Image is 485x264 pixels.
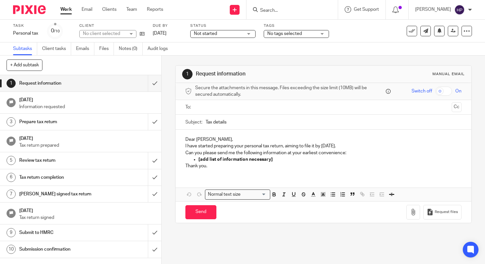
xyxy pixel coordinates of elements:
p: I have started preparing your personal tax return, aiming to file it by [DATE]. [185,143,462,149]
img: svg%3E [454,5,465,15]
input: Search for option [243,191,266,198]
h1: Submit to HMRC [19,228,101,238]
span: Normal text size [207,191,242,198]
input: Search [259,8,318,14]
p: [PERSON_NAME] [415,6,451,13]
a: Work [60,6,72,13]
h1: [DATE] [19,206,155,214]
div: 6 [7,173,16,182]
span: Secure the attachments in this message. Files exceeding the size limit (10MB) will be secured aut... [195,85,384,98]
div: 9 [7,228,16,237]
small: /10 [54,29,60,33]
img: Pixie [13,5,46,14]
p: Information requested [19,104,155,110]
span: No tags selected [267,31,302,36]
div: 1 [7,79,16,88]
p: Tax return prepared [19,142,155,149]
h1: Submission confirmation [19,244,101,254]
input: Send [185,205,216,219]
h1: Prepare tax return [19,117,101,127]
h1: [PERSON_NAME] signed tax return [19,189,101,199]
div: 0 [51,27,60,35]
div: 3 [7,117,16,126]
strong: [add list of information necessary] [198,157,273,162]
p: Thank you. [185,163,462,169]
div: 1 [182,69,193,79]
div: 5 [7,156,16,165]
h1: Review tax return [19,156,101,165]
div: Manual email [432,72,465,77]
h1: [DATE] [19,134,155,142]
h1: [DATE] [19,95,155,103]
div: No client selected [83,30,125,37]
a: Emails [76,42,94,55]
div: 7 [7,190,16,199]
a: Reports [147,6,163,13]
label: Tags [264,23,329,28]
span: Switch off [412,88,432,94]
span: Not started [194,31,217,36]
label: Subject: [185,119,202,125]
label: To: [185,104,193,110]
p: Can you please send me the following information at your earliest convenience: [185,150,462,156]
button: + Add subtask [7,59,42,71]
a: Clients [102,6,117,13]
h1: Request information [196,71,337,77]
p: Dear [PERSON_NAME], [185,136,462,143]
span: Request files [435,209,458,215]
h1: Request information [19,78,101,88]
a: Team [126,6,137,13]
label: Task [13,23,39,28]
button: Cc [452,102,462,112]
a: Files [99,42,114,55]
a: Subtasks [13,42,37,55]
label: Due by [153,23,182,28]
a: Audit logs [148,42,173,55]
button: Request files [423,205,461,220]
a: Notes (0) [119,42,143,55]
h1: Tax return completion [19,173,101,182]
span: [DATE] [153,31,166,36]
div: 10 [7,245,16,254]
a: Client tasks [42,42,71,55]
p: Tax return signed [19,214,155,221]
div: Personal tax [13,30,39,37]
a: Email [82,6,92,13]
span: Get Support [354,7,379,12]
div: Search for option [205,190,270,200]
span: On [455,88,462,94]
label: Client [79,23,145,28]
label: Status [190,23,256,28]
